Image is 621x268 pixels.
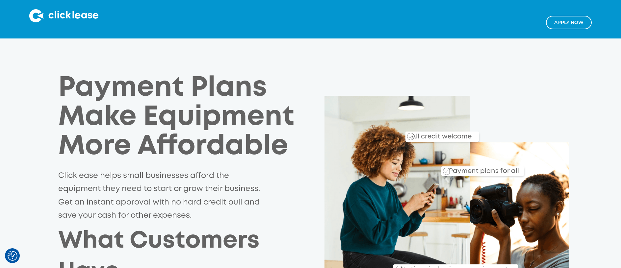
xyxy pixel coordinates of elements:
[58,169,263,223] p: Clicklease helps small businesses afford the equipment they need to start or grow their business....
[546,16,592,29] a: Apply NOw
[29,9,98,22] img: Clicklease logo
[58,74,306,161] h1: Payment Plans Make Equipment More Affordable
[407,133,414,140] img: Checkmark_callout
[8,251,17,261] button: Consent Preferences
[385,128,479,142] div: All credit welcome
[446,162,519,176] div: Payment plans for all
[8,251,17,261] img: Revisit consent button
[443,168,450,175] img: Checkmark_callout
